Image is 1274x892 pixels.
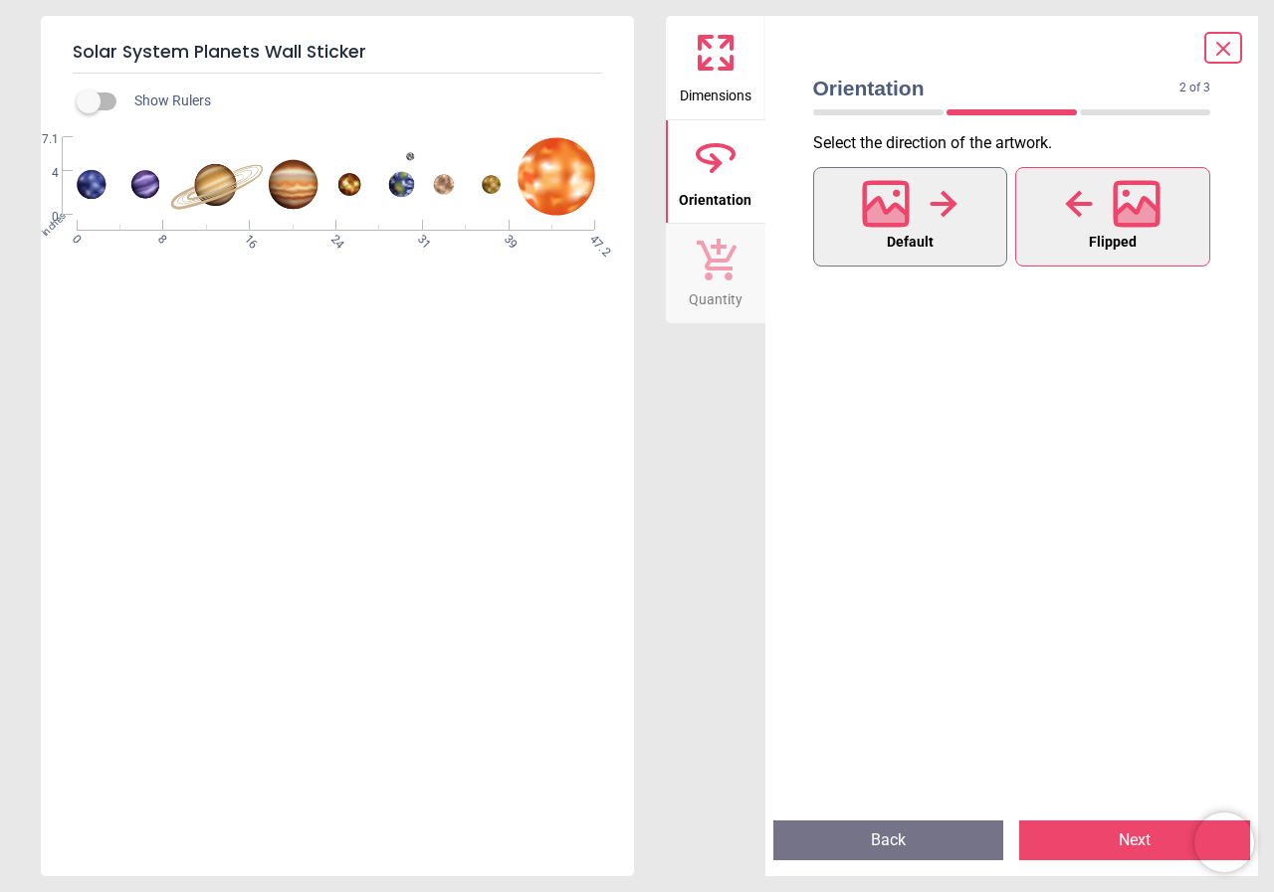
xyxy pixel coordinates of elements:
h5: Solar System Planets Wall Sticker [73,32,602,74]
span: 2 of 3 [1179,80,1210,96]
span: 47.2 [586,232,599,245]
span: 8 [153,232,166,245]
button: Orientation [666,120,765,224]
p: Select the direction of the artwork . [813,132,1227,154]
span: Dimensions [680,77,751,106]
iframe: Brevo live chat [1194,812,1254,872]
span: 0 [68,232,81,245]
button: Next [1019,820,1250,860]
button: Quantity [666,224,765,323]
button: Dimensions [666,16,765,119]
span: 39 [500,232,513,245]
span: Orientation [813,74,1180,102]
button: Back [773,820,1004,860]
span: 7.1 [21,131,59,148]
span: 4 [21,165,59,182]
div: Show Rulers [89,89,634,113]
span: 0 [21,209,59,226]
span: Orientation [679,181,751,211]
button: Default [813,167,1008,267]
span: 31 [413,232,426,245]
span: Quantity [689,280,743,310]
span: Default [887,230,934,256]
span: 16 [240,232,253,245]
span: Flipped [1089,230,1137,256]
span: 24 [326,232,339,245]
button: Flipped [1015,167,1210,267]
